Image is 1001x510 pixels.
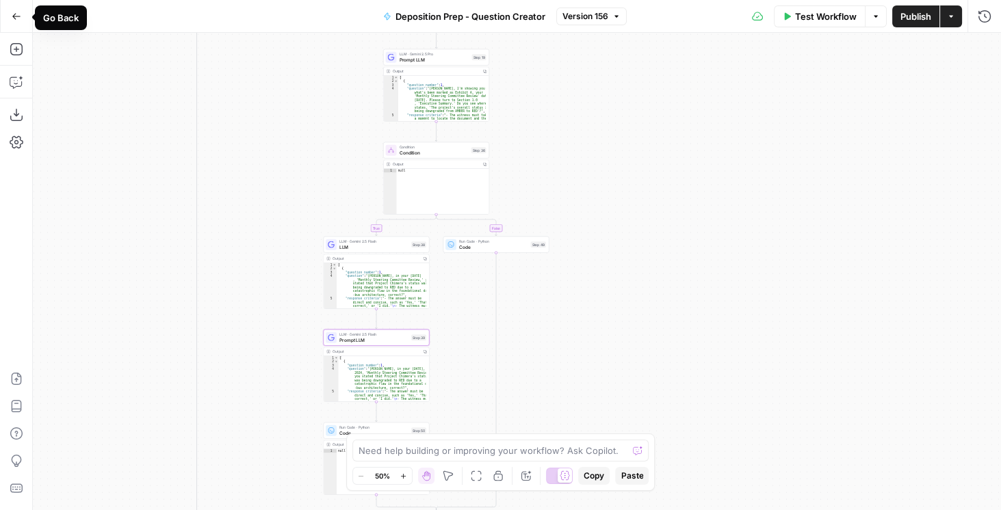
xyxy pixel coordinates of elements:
[324,263,337,267] div: 1
[383,49,489,122] div: LLM · Gemini 2.5 ProPrompt LLMStep 19Output[ { "question_number":1, "question":"[PERSON_NAME], I'...
[900,10,931,23] span: Publish
[384,169,397,173] div: 1
[339,336,408,343] span: Prompt LLM
[339,239,408,244] span: LLM · Gemini 2.5 Flash
[411,241,426,247] div: Step 38
[562,10,608,23] span: Version 156
[384,79,399,83] div: 2
[584,470,604,482] span: Copy
[333,263,337,267] span: Toggle code folding, rows 1 through 7
[393,68,479,74] div: Output
[578,467,610,485] button: Copy
[400,144,469,150] span: Condition
[384,76,399,80] div: 1
[324,356,339,360] div: 1
[443,237,549,253] div: Run Code · PythonCodeStep 49
[459,243,528,250] span: Code
[324,330,430,402] div: LLM · Gemini 2.5 FlashPrompt LLMStep 39Output[ { "question_number":1, "question":"[PERSON_NAME], ...
[335,356,339,360] span: Toggle code folding, rows 1 through 27
[376,308,378,328] g: Edge from step_38 to step_39
[384,113,399,155] div: 5
[339,429,408,436] span: Code
[795,10,857,23] span: Test Workflow
[339,332,408,337] span: LLM · Gemini 2.5 Flash
[471,147,486,153] div: Step 36
[400,149,469,156] span: Condition
[376,494,437,510] g: Edge from step_50 to step_36-conditional-end
[375,5,554,27] button: Deposition Prep - Question Creator
[556,8,627,25] button: Version 156
[375,470,390,481] span: 50%
[376,214,437,235] g: Edge from step_36 to step_38
[324,297,337,364] div: 5
[400,51,469,57] span: LLM · Gemini 2.5 Pro
[324,390,339,457] div: 5
[324,271,337,275] div: 3
[339,425,408,430] span: Run Code · Python
[383,142,489,215] div: ConditionConditionStep 36Outputnull
[435,28,437,48] g: Edge from step_55 to step_19
[324,237,430,309] div: LLM · Gemini 2.5 FlashLLMStep 38Output[ { "question_number":1, "question":"[PERSON_NAME], in your...
[384,83,399,88] div: 3
[411,427,426,433] div: Step 50
[324,422,430,495] div: Run Code · PythonCodeStep 50Outputnull
[324,364,339,368] div: 3
[394,79,398,83] span: Toggle code folding, rows 2 through 6
[437,252,497,510] g: Edge from step_49 to step_36-conditional-end
[472,54,486,60] div: Step 19
[615,467,649,485] button: Paste
[339,243,408,250] span: LLM
[376,401,378,421] g: Edge from step_39 to step_50
[333,349,419,354] div: Output
[324,274,337,297] div: 4
[333,256,419,261] div: Output
[333,442,419,447] div: Output
[384,87,399,113] div: 4
[459,239,528,244] span: Run Code · Python
[324,360,339,364] div: 2
[411,334,426,340] div: Step 39
[395,10,545,23] span: Deposition Prep - Question Creator
[435,121,437,141] g: Edge from step_19 to step_36
[324,449,337,453] div: 1
[324,267,337,271] div: 2
[774,5,865,27] button: Test Workflow
[621,470,643,482] span: Paste
[400,56,469,63] span: Prompt LLM
[335,360,339,364] span: Toggle code folding, rows 2 through 6
[43,11,79,25] div: Go Back
[324,367,339,390] div: 4
[531,241,547,247] div: Step 49
[394,76,398,80] span: Toggle code folding, rows 1 through 27
[393,161,479,167] div: Output
[892,5,939,27] button: Publish
[437,214,497,235] g: Edge from step_36 to step_49
[333,267,337,271] span: Toggle code folding, rows 2 through 6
